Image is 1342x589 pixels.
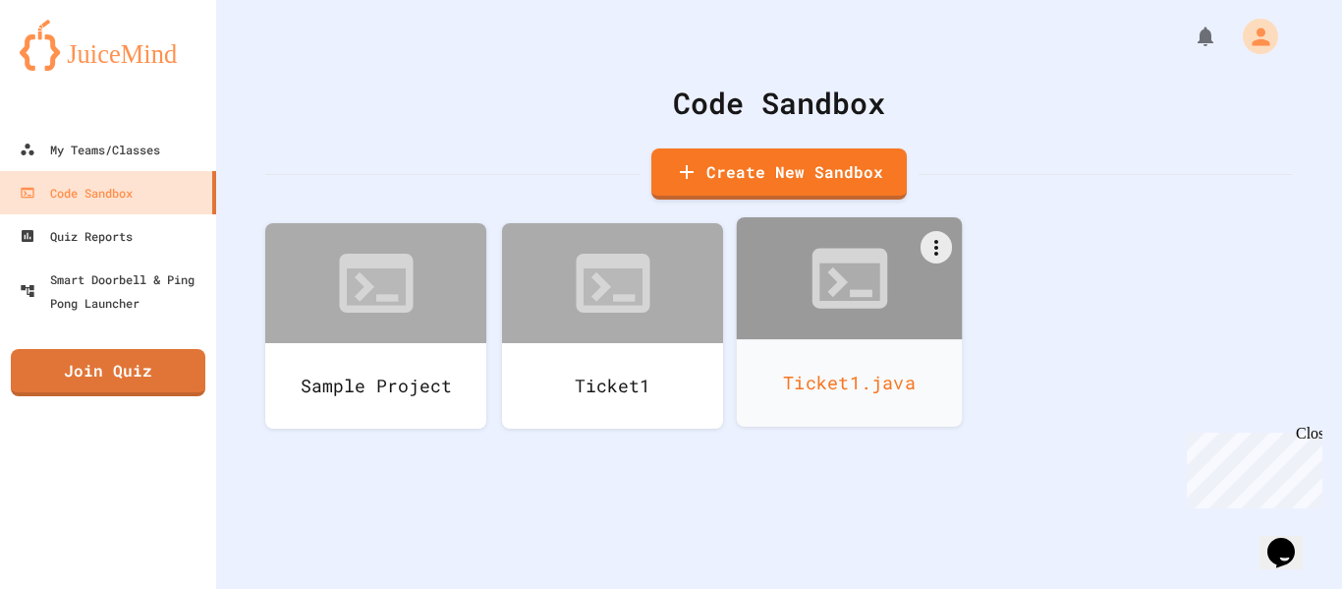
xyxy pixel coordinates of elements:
a: Create New Sandbox [651,148,907,200]
div: Sample Project [265,343,486,429]
a: Ticket1.java [737,217,963,427]
div: Code Sandbox [265,81,1293,125]
div: Chat with us now!Close [8,8,136,125]
img: logo-orange.svg [20,20,196,71]
div: My Notifications [1157,20,1222,53]
div: Quiz Reports [20,224,133,248]
div: My Teams/Classes [20,138,160,161]
div: Smart Doorbell & Ping Pong Launcher [20,267,208,315]
div: Code Sandbox [20,181,133,205]
div: Ticket1.java [737,339,963,427]
a: Sample Project [265,223,486,429]
div: Ticket1 [502,343,723,429]
a: Join Quiz [11,349,205,396]
iframe: chat widget [1179,425,1322,508]
div: My Account [1222,14,1283,59]
a: Ticket1 [502,223,723,429]
iframe: chat widget [1259,510,1322,569]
